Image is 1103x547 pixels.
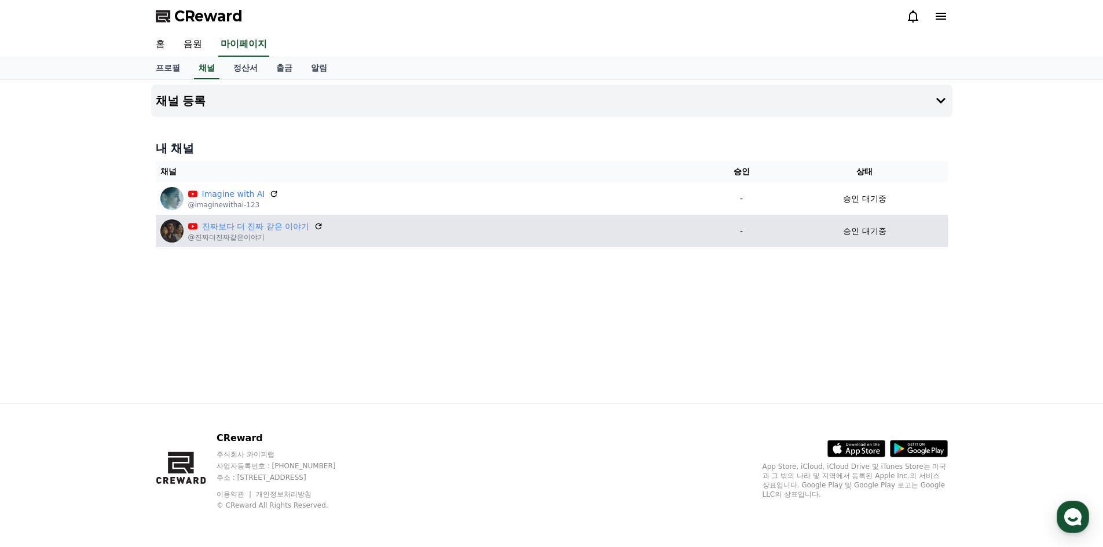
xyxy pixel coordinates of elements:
a: 이용약관 [217,490,253,498]
a: 알림 [302,57,336,79]
a: 채널 [194,57,219,79]
p: 주소 : [STREET_ADDRESS] [217,473,358,482]
a: 마이페이지 [218,32,269,57]
a: 출금 [267,57,302,79]
p: - [706,225,777,237]
img: 진짜보다 더 진짜 같은 이야기 [160,219,184,243]
a: 정산서 [224,57,267,79]
img: Imagine with AI [160,187,184,210]
th: 채널 [156,161,701,182]
p: CReward [217,431,358,445]
span: 설정 [179,384,193,394]
a: 대화 [76,367,149,396]
a: 개인정보처리방침 [256,490,312,498]
a: 설정 [149,367,222,396]
h4: 채널 등록 [156,94,206,107]
a: 프로필 [146,57,189,79]
a: 진짜보다 더 진짜 같은 이야기 [202,221,310,233]
p: 사업자등록번호 : [PHONE_NUMBER] [217,461,358,471]
span: 홈 [36,384,43,394]
a: Imagine with AI [202,188,265,200]
p: App Store, iCloud, iCloud Drive 및 iTunes Store는 미국과 그 밖의 나라 및 지역에서 등록된 Apple Inc.의 서비스 상표입니다. Goo... [763,462,948,499]
a: 홈 [3,367,76,396]
th: 승인 [701,161,782,182]
p: @진짜더진짜같은이야기 [188,233,324,242]
span: 대화 [106,385,120,394]
a: CReward [156,7,243,25]
h4: 내 채널 [156,140,948,156]
p: © CReward All Rights Reserved. [217,501,358,510]
p: @imaginewithai-123 [188,200,279,210]
p: 주식회사 와이피랩 [217,450,358,459]
a: 홈 [146,32,174,57]
th: 상태 [782,161,947,182]
p: - [706,193,777,205]
p: 승인 대기중 [843,225,886,237]
button: 채널 등록 [151,85,952,117]
p: 승인 대기중 [843,193,886,205]
span: CReward [174,7,243,25]
a: 음원 [174,32,211,57]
